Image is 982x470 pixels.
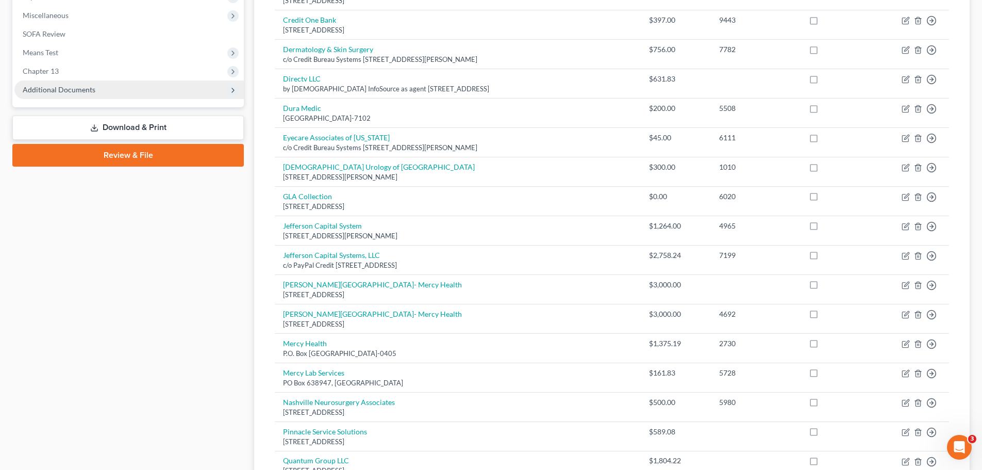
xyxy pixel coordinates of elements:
div: 6111 [719,133,793,143]
div: c/o Credit Bureau Systems [STREET_ADDRESS][PERSON_NAME] [283,55,633,64]
a: GLA Collection [283,192,332,201]
a: Download & Print [12,116,244,140]
div: $756.00 [649,44,702,55]
div: $200.00 [649,103,702,114]
span: Chapter 13 [23,67,59,75]
a: Pinnacle Service Solutions [283,427,367,436]
div: 4692 [719,309,793,319]
div: 5728 [719,368,793,378]
div: [STREET_ADDRESS] [283,202,633,212]
span: SOFA Review [23,29,65,38]
div: P.O. Box [GEOGRAPHIC_DATA]-0405 [283,349,633,359]
div: [STREET_ADDRESS] [283,319,633,329]
div: $589.08 [649,427,702,437]
a: Eyecare Associates of [US_STATE] [283,133,390,142]
a: Quantum Group LLC [283,456,349,465]
a: [DEMOGRAPHIC_DATA] Urology of [GEOGRAPHIC_DATA] [283,163,475,171]
a: Credit One Bank [283,15,336,24]
span: 3 [968,435,976,443]
div: by [DEMOGRAPHIC_DATA] InfoSource as agent [STREET_ADDRESS] [283,84,633,94]
div: $0.00 [649,191,702,202]
div: $45.00 [649,133,702,143]
div: c/o PayPal Credit [STREET_ADDRESS] [283,261,633,270]
iframe: Intercom live chat [947,435,972,460]
a: Directv LLC [283,74,321,83]
a: [PERSON_NAME][GEOGRAPHIC_DATA]- Mercy Health [283,280,462,289]
span: Miscellaneous [23,11,69,20]
div: 1010 [719,162,793,172]
div: 5980 [719,397,793,408]
span: Additional Documents [23,85,95,94]
a: Jefferson Capital Systems, LLC [283,251,380,260]
div: $1,264.00 [649,221,702,231]
div: $161.83 [649,368,702,378]
a: Jefferson Capital System [283,221,362,230]
div: PO Box 638947, [GEOGRAPHIC_DATA] [283,378,633,388]
div: 7782 [719,44,793,55]
div: 6020 [719,191,793,202]
div: $1,375.19 [649,338,702,349]
div: 4965 [719,221,793,231]
a: Mercy Lab Services [283,368,344,377]
a: [PERSON_NAME][GEOGRAPHIC_DATA]- Mercy Health [283,310,462,318]
div: [STREET_ADDRESS] [283,408,633,417]
a: Dermatology & Skin Surgery [283,45,373,54]
div: $3,000.00 [649,309,702,319]
div: $2,758.24 [649,250,702,261]
div: 2730 [719,338,793,349]
span: Means Test [23,48,58,57]
div: $500.00 [649,397,702,408]
div: $300.00 [649,162,702,172]
a: Nashville Neurosurgery Associates [283,398,395,407]
div: [STREET_ADDRESS] [283,25,633,35]
div: [STREET_ADDRESS] [283,437,633,447]
a: SOFA Review [14,25,244,43]
a: Mercy Health [283,339,327,348]
div: $397.00 [649,15,702,25]
div: [STREET_ADDRESS] [283,290,633,300]
div: 5508 [719,103,793,114]
div: [GEOGRAPHIC_DATA]-7102 [283,114,633,123]
div: 9443 [719,15,793,25]
div: $1,804.22 [649,456,702,466]
div: $3,000.00 [649,280,702,290]
a: Review & File [12,144,244,167]
div: $631.83 [649,74,702,84]
div: c/o Credit Bureau Systems [STREET_ADDRESS][PERSON_NAME] [283,143,633,153]
div: [STREET_ADDRESS][PERSON_NAME] [283,231,633,241]
div: [STREET_ADDRESS][PERSON_NAME] [283,172,633,182]
div: 7199 [719,250,793,261]
a: Dura Medic [283,104,321,112]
